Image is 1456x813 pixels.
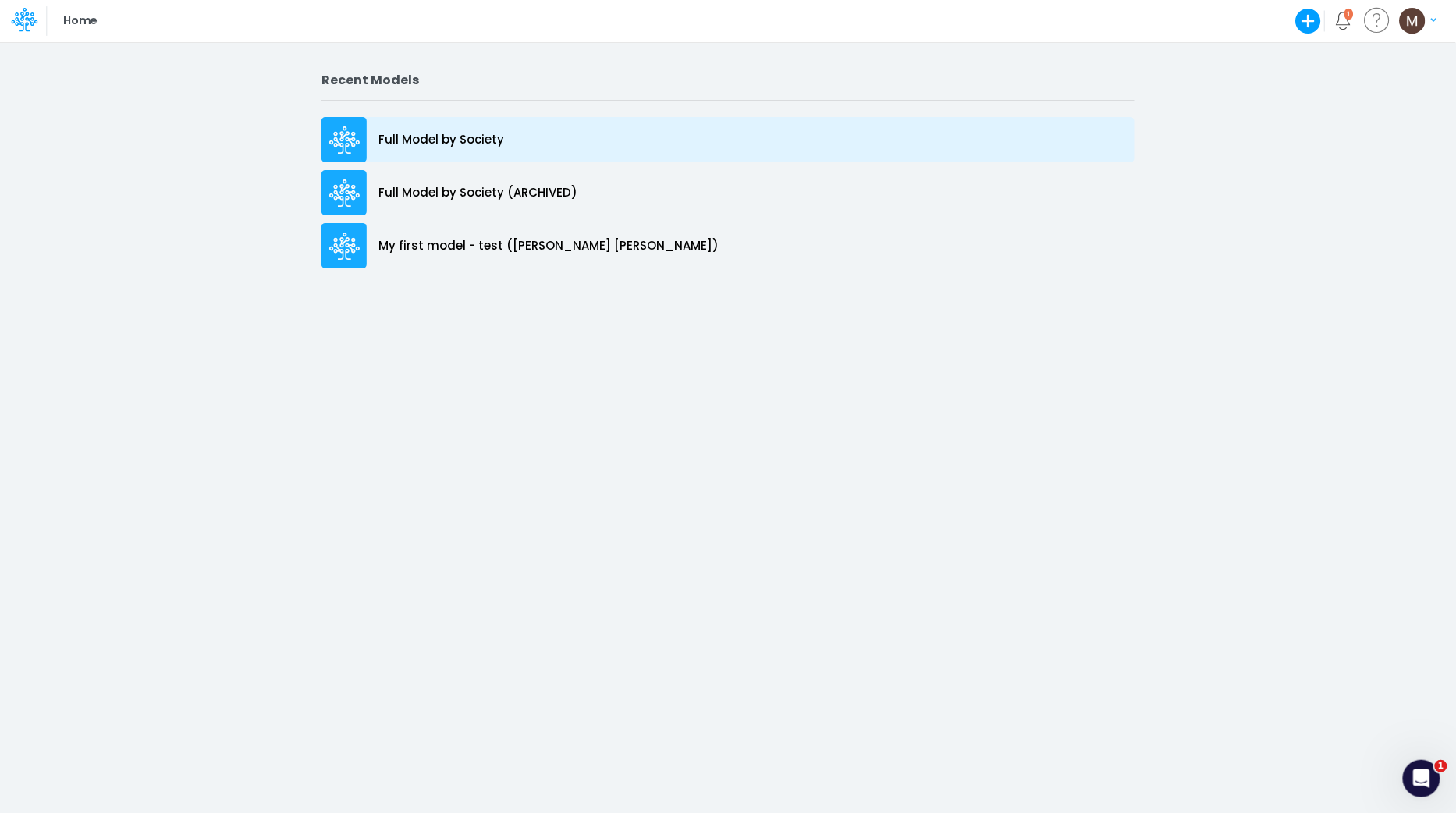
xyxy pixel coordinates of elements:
[1403,760,1440,797] iframe: Intercom live chat
[378,237,719,255] p: My first model - test ([PERSON_NAME] [PERSON_NAME])
[321,73,1135,87] h2: Recent Models
[63,12,97,30] p: Home
[1334,12,1352,30] a: Notifications
[378,184,577,202] p: Full Model by Society (ARCHIVED)
[321,219,1135,272] a: My first model - test ([PERSON_NAME] [PERSON_NAME])
[321,166,1135,219] a: Full Model by Society (ARCHIVED)
[1348,10,1351,17] div: 1 unread items
[378,131,504,149] p: Full Model by Society
[321,113,1135,166] a: Full Model by Society
[1435,760,1447,772] span: 1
